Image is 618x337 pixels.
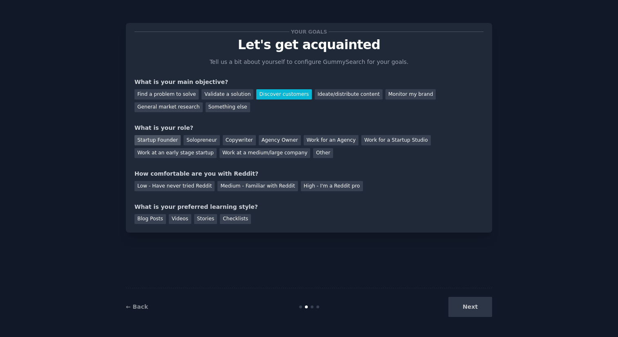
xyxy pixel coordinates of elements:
[206,58,412,66] p: Tell us a bit about yourself to configure GummySearch for your goals.
[304,135,358,145] div: Work for an Agency
[134,135,181,145] div: Startup Founder
[184,135,219,145] div: Solopreneur
[134,102,203,113] div: General market research
[313,148,333,158] div: Other
[220,214,251,224] div: Checklists
[134,181,215,191] div: Low - Have never tried Reddit
[223,135,256,145] div: Copywriter
[206,102,250,113] div: Something else
[169,214,191,224] div: Videos
[194,214,217,224] div: Stories
[315,89,383,100] div: Ideate/distribute content
[301,181,363,191] div: High - I'm a Reddit pro
[259,135,301,145] div: Agency Owner
[134,214,166,224] div: Blog Posts
[134,170,484,178] div: How comfortable are you with Reddit?
[202,89,253,100] div: Validate a solution
[134,89,199,100] div: Find a problem to solve
[134,203,484,211] div: What is your preferred learning style?
[126,303,148,310] a: ← Back
[217,181,298,191] div: Medium - Familiar with Reddit
[134,78,484,86] div: What is your main objective?
[219,148,310,158] div: Work at a medium/large company
[289,27,329,36] span: Your goals
[256,89,311,100] div: Discover customers
[361,135,430,145] div: Work for a Startup Studio
[134,38,484,52] p: Let's get acquainted
[134,124,484,132] div: What is your role?
[385,89,436,100] div: Monitor my brand
[134,148,217,158] div: Work at an early stage startup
